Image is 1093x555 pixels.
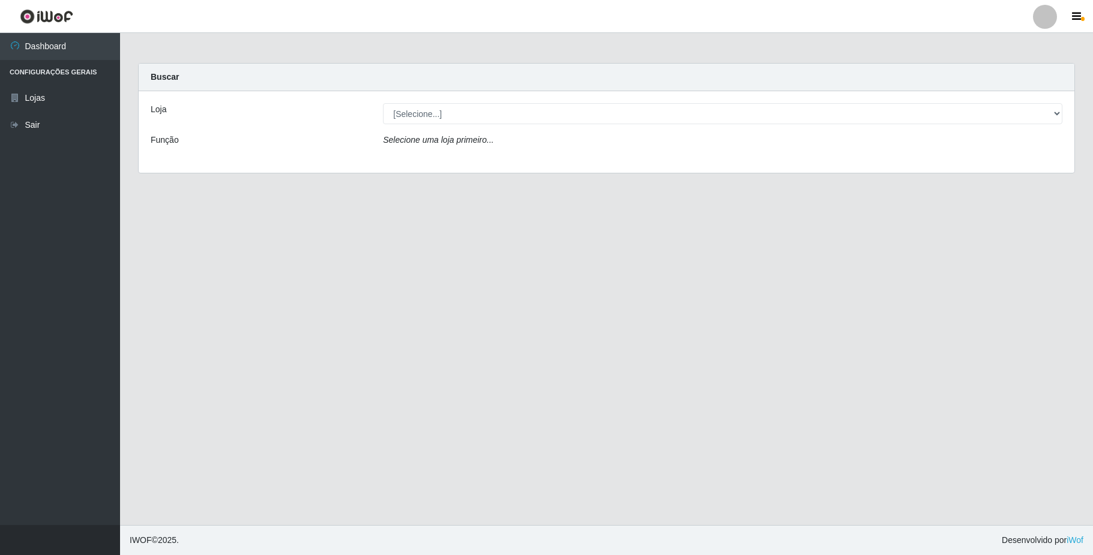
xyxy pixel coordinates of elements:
span: Desenvolvido por [1002,534,1083,547]
span: IWOF [130,535,152,545]
img: CoreUI Logo [20,9,73,24]
label: Função [151,134,179,146]
span: © 2025 . [130,534,179,547]
label: Loja [151,103,166,116]
a: iWof [1067,535,1083,545]
i: Selecione uma loja primeiro... [383,135,493,145]
strong: Buscar [151,72,179,82]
